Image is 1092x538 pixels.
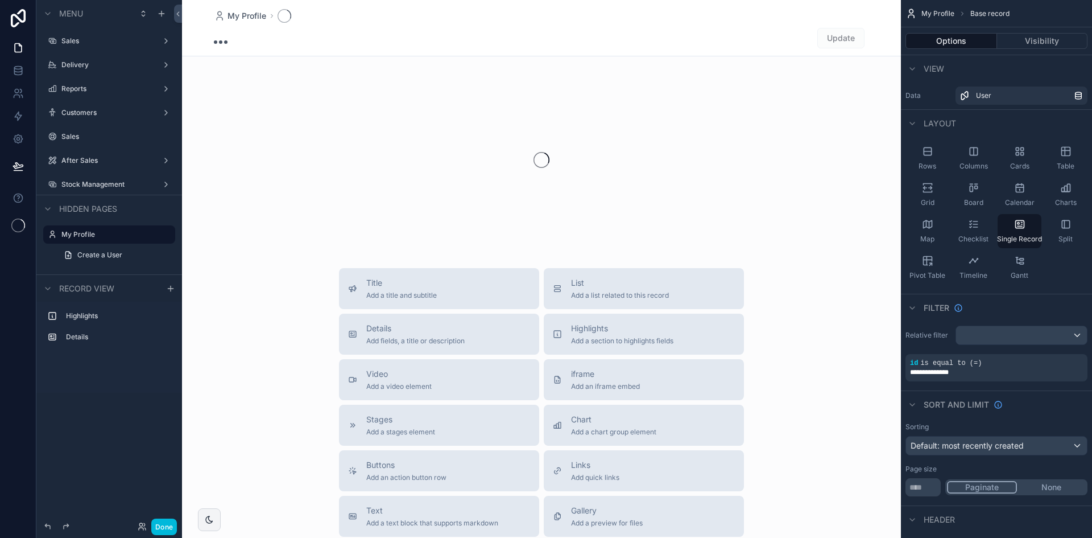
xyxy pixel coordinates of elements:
[61,132,168,141] label: Sales
[1044,178,1087,212] button: Charts
[151,519,177,535] button: Done
[952,178,995,212] button: Board
[905,250,949,285] button: Pivot Table
[905,465,937,474] label: Page size
[952,250,995,285] button: Timeline
[1011,271,1028,280] span: Gantt
[1055,198,1077,207] span: Charts
[61,230,168,239] label: My Profile
[958,235,988,244] span: Checklist
[910,359,918,367] span: id
[61,156,152,165] label: After Sales
[921,9,954,18] span: My Profile
[1005,198,1035,207] span: Calendar
[61,84,152,93] label: Reports
[955,87,1087,105] a: User
[964,198,983,207] span: Board
[214,10,266,22] a: My Profile
[952,214,995,248] button: Checklist
[905,33,997,49] button: Options
[36,302,182,358] div: scrollable content
[59,283,114,294] span: Record view
[1010,162,1029,171] span: Cards
[920,235,934,244] span: Map
[920,359,982,367] span: is equal to (=)
[921,198,934,207] span: Grid
[905,422,929,432] label: Sorting
[905,331,951,340] label: Relative filter
[998,141,1041,175] button: Cards
[61,36,152,46] label: Sales
[905,214,949,248] button: Map
[959,162,988,171] span: Columns
[924,302,949,314] span: Filter
[66,311,166,321] label: Highlights
[905,436,1087,455] button: Default: most recently created
[61,180,152,189] label: Stock Management
[1044,214,1087,248] button: Split
[905,178,949,212] button: Grid
[66,332,166,342] label: Details
[919,162,936,171] span: Rows
[57,246,175,264] a: Create a User
[970,9,1010,18] span: Base record
[1017,481,1086,494] button: None
[227,10,266,22] span: My Profile
[61,60,152,69] label: Delivery
[905,91,951,100] label: Data
[59,203,117,215] span: Hidden pages
[61,108,152,117] label: Customers
[997,235,1042,244] span: Single Record
[1058,235,1073,244] span: Split
[976,91,991,100] span: User
[77,250,122,260] span: Create a User
[905,141,949,175] button: Rows
[924,514,955,525] span: Header
[59,8,83,19] span: Menu
[911,441,1024,450] span: Default: most recently created
[998,178,1041,212] button: Calendar
[947,481,1017,494] button: Paginate
[998,250,1041,285] button: Gantt
[997,33,1088,49] button: Visibility
[1044,141,1087,175] button: Table
[924,118,956,129] span: Layout
[924,63,944,75] span: View
[952,141,995,175] button: Columns
[1057,162,1074,171] span: Table
[998,214,1041,248] button: Single Record
[924,399,989,410] span: Sort And Limit
[959,271,987,280] span: Timeline
[909,271,945,280] span: Pivot Table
